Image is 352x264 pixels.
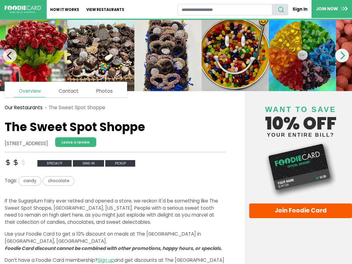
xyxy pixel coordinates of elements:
[43,176,74,185] span: chocolate
[5,231,226,252] p: Use your Foodie Card to get a 10% discount on meals at The [GEOGRAPHIC_DATA] in [GEOGRAPHIC_DATA]...
[43,177,74,184] a: chocolate
[249,132,352,138] small: your entire bill?
[5,140,48,147] address: [STREET_ADDRESS]
[272,4,288,15] button: search
[5,104,43,111] a: Our Restaurants
[3,49,17,62] button: Previous
[5,100,226,115] nav: breadcrumb
[249,203,352,218] a: Join Foodie Card
[98,257,114,263] a: Sign up
[5,245,222,252] i: Foodie Card discount cannot be combined with other promotions, happy hours, or specials.
[105,159,135,166] a: Pickup
[5,120,226,134] h1: The Sweet Spot Shoppe
[54,85,83,97] a: Contact
[5,6,42,13] img: FoodieCard; Eat, Drink, Save, Donate
[37,160,72,167] span: specialty
[18,176,41,185] span: candy
[5,82,127,97] nav: page links
[249,141,352,198] img: Foodie Card
[265,105,336,114] span: Want to save
[335,49,349,62] button: Next
[105,160,135,167] span: Pickup
[17,177,43,184] a: candy
[55,137,96,147] a: Leave a review
[73,159,105,166] a: Dine-in
[288,4,312,15] a: Sign In
[5,198,226,226] p: If the Sugarplum Fairy ever retired and opened a store, we reckon it'd be something like The Swee...
[5,176,226,188] div: Tags:
[14,85,45,97] a: Overview
[73,160,104,167] span: Dine-in
[43,104,105,111] li: The Sweet Spot Shoppe
[249,97,352,138] h4: 10% off
[37,159,73,166] a: specialty
[92,85,117,97] a: Photos
[178,4,273,15] input: restaurant search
